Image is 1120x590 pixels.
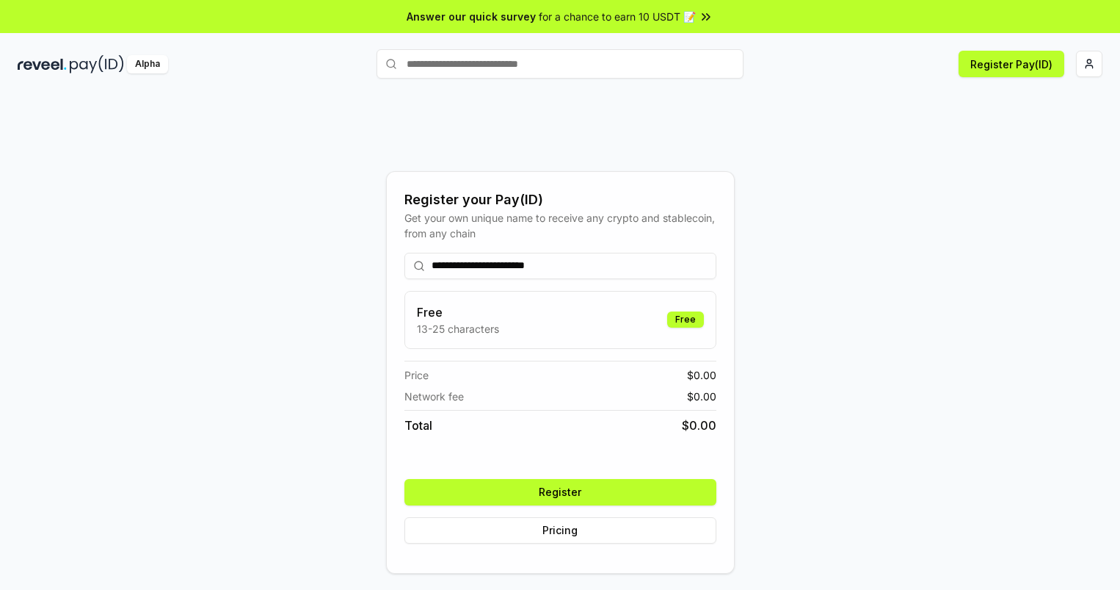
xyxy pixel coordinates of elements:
[667,312,704,328] div: Free
[404,190,716,210] div: Register your Pay(ID)
[18,55,67,73] img: reveel_dark
[417,321,499,337] p: 13-25 characters
[539,9,696,24] span: for a chance to earn 10 USDT 📝
[687,389,716,404] span: $ 0.00
[959,51,1064,77] button: Register Pay(ID)
[407,9,536,24] span: Answer our quick survey
[687,367,716,383] span: $ 0.00
[417,303,499,321] h3: Free
[404,367,429,383] span: Price
[404,389,464,404] span: Network fee
[404,479,716,506] button: Register
[70,55,124,73] img: pay_id
[404,210,716,241] div: Get your own unique name to receive any crypto and stablecoin, from any chain
[404,517,716,544] button: Pricing
[682,417,716,434] span: $ 0.00
[404,417,432,434] span: Total
[127,55,168,73] div: Alpha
